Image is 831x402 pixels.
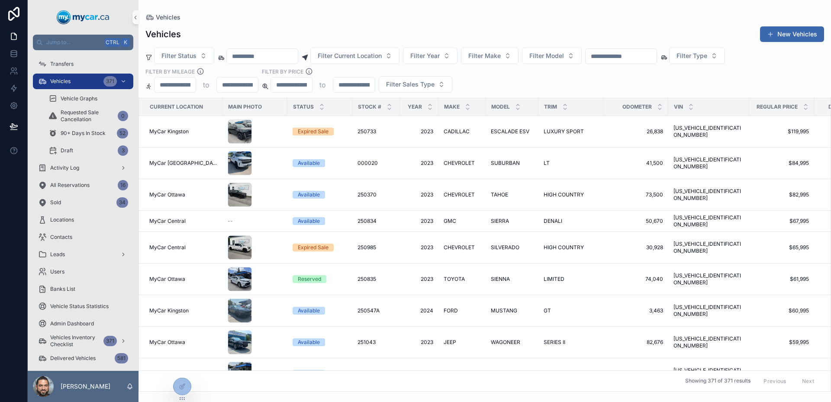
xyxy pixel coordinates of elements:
a: [US_VEHICLE_IDENTIFICATION_NUMBER] [673,367,744,381]
span: Status [293,103,314,110]
span: Showing 371 of 371 results [685,378,750,385]
span: Vehicle Status Statistics [50,303,109,310]
span: HIGH COUNTRY [544,191,584,198]
a: MyCar Central [149,244,217,251]
span: [US_VEHICLE_IDENTIFICATION_NUMBER] [673,125,744,138]
a: 2023 [405,218,433,225]
a: CHEVROLET [444,244,480,251]
span: 74,040 [609,276,663,283]
a: Locations [33,212,133,228]
a: HIGH COUNTRY [544,191,598,198]
span: 2023 [405,244,433,251]
span: Users [50,268,64,275]
a: All Reservations16 [33,177,133,193]
a: 90+ Days In Stock52 [43,125,133,141]
a: 251043 [358,339,395,346]
span: Current Location [150,103,203,110]
span: $84,995 [754,160,809,167]
span: ESCALADE ESV [491,128,529,135]
a: MyCar Kingston [149,128,217,135]
span: Vehicles [50,78,71,85]
span: 250835 [358,276,376,283]
div: Available [298,370,320,378]
a: SILVERADO [491,244,533,251]
a: Vehicle Graphs [43,91,133,106]
span: TOYOTA [444,276,465,283]
a: Vehicles371 [33,74,133,89]
a: $65,995 [754,244,809,251]
p: to [203,80,209,90]
span: 250733 [358,128,376,135]
a: 250834 [358,218,395,225]
span: 2023 [405,339,433,346]
label: Filter By Mileage [145,68,195,75]
div: Available [298,217,320,225]
a: Delivered Vehicles581 [33,351,133,366]
a: 41,500 [609,160,663,167]
a: LUXURY SPORT [544,128,598,135]
span: $60,995 [754,307,809,314]
a: [US_VEHICLE_IDENTIFICATION_NUMBER] [673,156,744,170]
a: FORD [444,307,480,314]
span: MyCar Kingston [149,307,189,314]
span: LT [544,160,550,167]
span: 3,463 [609,307,663,314]
span: Main Photo [228,103,262,110]
a: 30,928 [609,244,663,251]
span: Draft [61,147,73,154]
a: DENALI [544,218,598,225]
a: 2023 [405,128,433,135]
div: 0 [118,111,128,121]
a: $61,995 [754,276,809,283]
a: LT [544,160,598,167]
span: VIN [674,103,683,110]
span: $59,995 [754,339,809,346]
a: Reserved [293,275,347,283]
span: JEEP [444,339,456,346]
span: 250370 [358,191,377,198]
span: CHEVROLET [444,160,475,167]
span: HIGH COUNTRY [544,244,584,251]
a: [US_VEHICLE_IDENTIFICATION_NUMBER] [673,335,744,349]
a: Sold34 [33,195,133,210]
a: [US_VEHICLE_IDENTIFICATION_NUMBER] [673,241,744,254]
span: MyCar Kingston [149,128,189,135]
a: [US_VEHICLE_IDENTIFICATION_NUMBER] [673,304,744,318]
span: Filter Status [161,51,196,60]
a: 82,676 [609,339,663,346]
span: MyCar Central [149,244,186,251]
span: 90+ Days In Stock [61,130,106,137]
a: SIERRA [491,218,533,225]
a: SIENNA [491,276,533,283]
span: Sold [50,199,61,206]
span: Transfers [50,61,74,68]
a: 000020 [358,160,395,167]
span: 000020 [358,160,378,167]
a: [US_VEHICLE_IDENTIFICATION_NUMBER] [673,272,744,286]
div: 16 [118,180,128,190]
a: HIGH COUNTRY [544,244,598,251]
a: Available [293,307,347,315]
a: Available [293,338,347,346]
button: Select Button [379,76,452,93]
a: Draft3 [43,143,133,158]
span: Jump to... [46,39,101,46]
span: SILVERADO [491,244,519,251]
a: [US_VEHICLE_IDENTIFICATION_NUMBER] [673,188,744,202]
span: CADILLAC [444,128,470,135]
a: 250835 [358,276,395,283]
span: Ctrl [105,38,120,47]
button: New Vehicles [760,26,824,42]
button: Select Button [522,48,582,64]
span: 250547A [358,307,380,314]
span: All Reservations [50,182,90,189]
a: Vehicles Inventory Checklist371 [33,333,133,349]
button: Select Button [310,48,399,64]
